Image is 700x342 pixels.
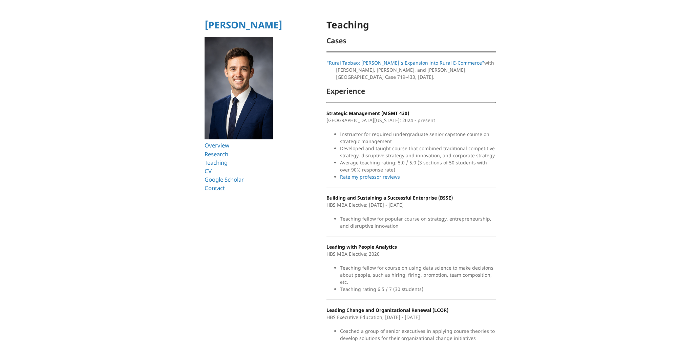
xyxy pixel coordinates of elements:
a: Overview [205,141,229,149]
li: Developed and taught course that combined traditional competitive strategy, disruptive strategy a... [340,145,496,159]
strong: Building and Sustaining a Successful Enterprise (BSSE) [326,195,453,201]
li: Average teaching rating: 5.0 / 5.0 (3 sections of 50 students with over 90% response rate) [340,159,496,173]
a: "Rural Taobao: [PERSON_NAME]'s Expansion into Rural E-Commerce" [326,60,484,66]
li: Coached a group of senior executives in applying course theories to develop solutions for their o... [340,327,496,342]
h2: Cases [326,37,496,45]
a: Research [205,150,228,158]
p: HBS MBA Elective; [DATE] - [DATE] [326,194,496,208]
strong: Leading Change and Organizational Renewal (LCOR) [326,307,448,313]
a: Teaching [205,159,228,166]
p: with [PERSON_NAME], [PERSON_NAME], and [PERSON_NAME]. [GEOGRAPHIC_DATA] Case 719-433, [DATE]. [326,59,496,81]
h1: Teaching [326,20,496,30]
p: HBS Executive Education; [DATE] - [DATE] [326,306,496,321]
a: [PERSON_NAME] [205,18,282,31]
img: Ryan T Allen HBS [205,37,273,140]
li: Instructor for required undergraduate senior capstone course on strategic management [340,131,496,145]
li: Teaching fellow for course on using data science to make decisions about people, such as hiring, ... [340,264,496,286]
a: Google Scholar [205,176,244,183]
li: Teaching fellow for popular course on strategy, entrepreneurship, and disruptive innovation [340,215,496,229]
p: HBS MBA Elective; 2020 [326,243,496,257]
h2: Experience [326,87,496,95]
strong: Strategic Management (MGMT 430) [326,110,409,116]
li: Teaching rating 6.5 / 7 (30 students) [340,286,496,293]
p: [GEOGRAPHIC_DATA][US_STATE]; 2024 - present [326,110,496,124]
a: Rate my professor reviews [340,174,400,180]
strong: Leading with People Analytics [326,244,397,250]
a: CV [205,167,212,175]
a: Contact [205,184,225,192]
